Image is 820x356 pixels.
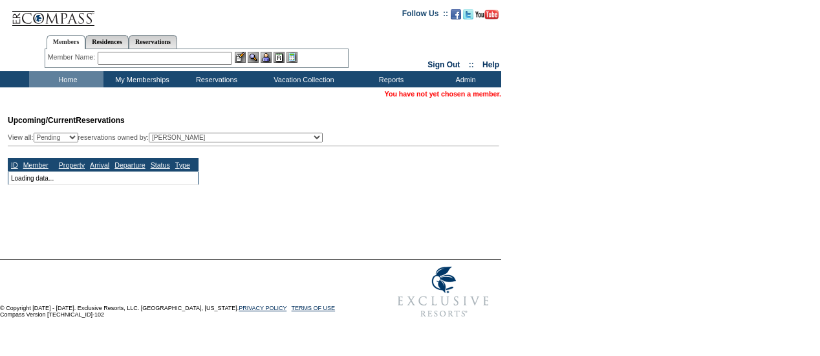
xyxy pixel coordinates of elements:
a: Arrival [90,161,109,169]
a: ID [11,161,18,169]
a: Become our fan on Facebook [451,13,461,21]
td: Reports [352,71,427,87]
a: Status [151,161,170,169]
img: View [248,52,259,63]
a: Subscribe to our YouTube Channel [475,13,499,21]
td: Home [29,71,103,87]
img: b_edit.gif [235,52,246,63]
img: Impersonate [261,52,272,63]
a: Members [47,35,86,49]
td: Follow Us :: [402,8,448,23]
img: Follow us on Twitter [463,9,473,19]
td: Vacation Collection [252,71,352,87]
a: TERMS OF USE [292,305,336,311]
span: You have not yet chosen a member. [385,90,501,98]
a: Property [59,161,85,169]
div: View all: reservations owned by: [8,133,329,142]
a: Help [482,60,499,69]
a: Residences [85,35,129,49]
td: Admin [427,71,501,87]
img: Subscribe to our YouTube Channel [475,10,499,19]
td: Reservations [178,71,252,87]
span: Upcoming/Current [8,116,76,125]
img: Become our fan on Facebook [451,9,461,19]
a: Reservations [129,35,177,49]
a: Member [23,161,49,169]
a: Sign Out [427,60,460,69]
span: :: [469,60,474,69]
a: Departure [114,161,145,169]
td: Loading data... [8,172,199,184]
a: Type [175,161,190,169]
a: Follow us on Twitter [463,13,473,21]
td: My Memberships [103,71,178,87]
a: PRIVACY POLICY [239,305,286,311]
img: Exclusive Resorts [385,260,501,324]
div: Member Name: [48,52,98,63]
img: Reservations [274,52,285,63]
span: Reservations [8,116,125,125]
img: b_calculator.gif [286,52,297,63]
